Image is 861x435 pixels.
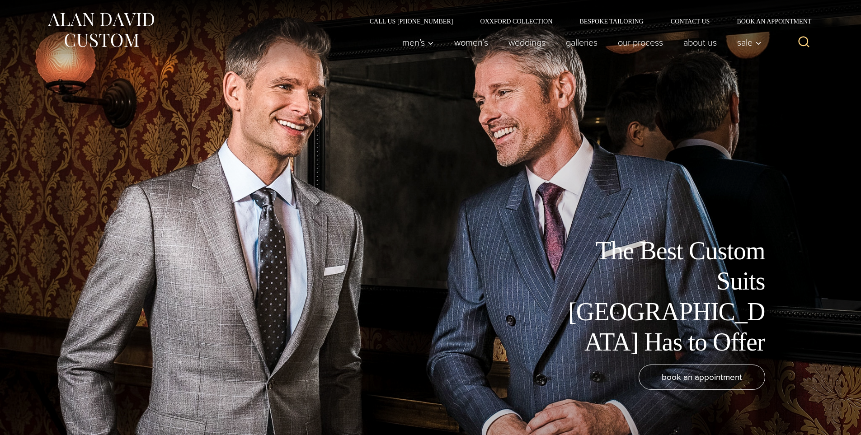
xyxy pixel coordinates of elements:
[402,38,434,47] span: Men’s
[657,18,724,24] a: Contact Us
[356,18,467,24] a: Call Us [PHONE_NUMBER]
[356,18,815,24] nav: Secondary Navigation
[793,32,815,53] button: View Search Form
[466,18,566,24] a: Oxxford Collection
[673,33,727,51] a: About Us
[607,33,673,51] a: Our Process
[662,370,742,384] span: book an appointment
[392,33,766,51] nav: Primary Navigation
[444,33,498,51] a: Women’s
[498,33,555,51] a: weddings
[566,18,657,24] a: Bespoke Tailoring
[723,18,814,24] a: Book an Appointment
[47,10,155,50] img: Alan David Custom
[555,33,607,51] a: Galleries
[639,365,765,390] a: book an appointment
[562,236,765,357] h1: The Best Custom Suits [GEOGRAPHIC_DATA] Has to Offer
[737,38,762,47] span: Sale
